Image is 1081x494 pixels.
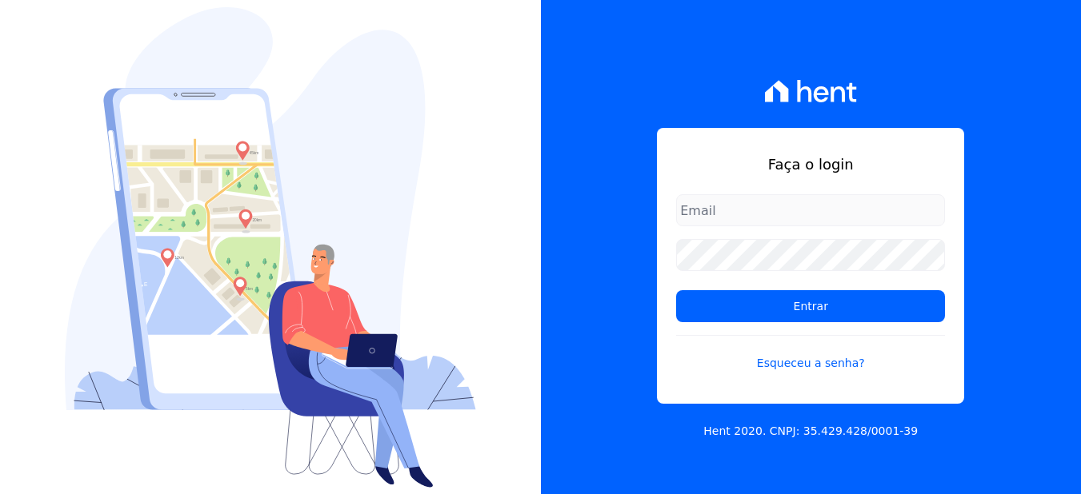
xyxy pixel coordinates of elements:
h1: Faça o login [676,153,945,175]
p: Hent 2020. CNPJ: 35.429.428/0001-39 [703,423,918,440]
input: Entrar [676,290,945,322]
img: Login [65,7,476,488]
a: Esqueceu a senha? [676,335,945,372]
input: Email [676,194,945,226]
